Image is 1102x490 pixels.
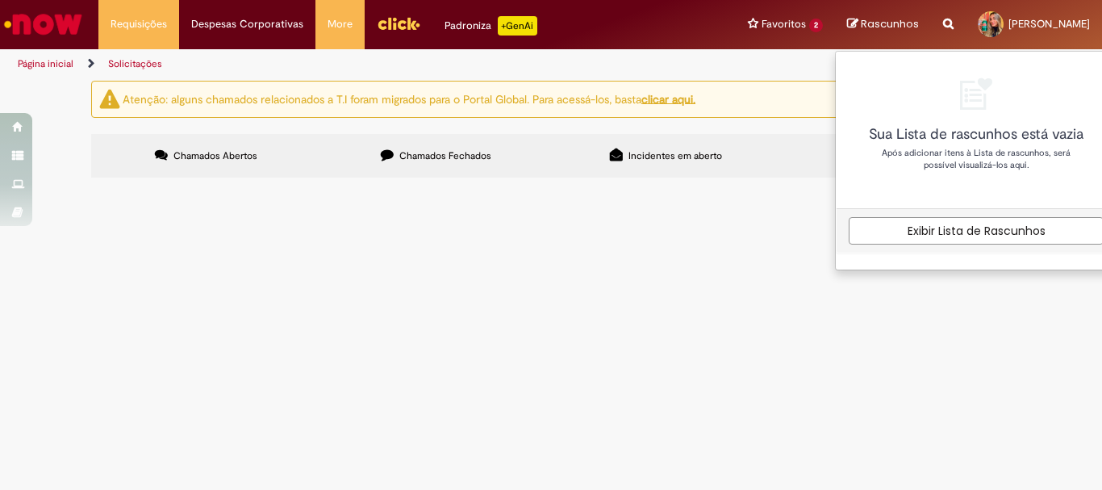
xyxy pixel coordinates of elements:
[445,16,537,36] div: Padroniza
[865,127,1087,143] div: Sua Lista de rascunhos está vazia
[18,57,73,70] a: Página inicial
[628,149,722,162] span: Incidentes em aberto
[191,16,303,32] span: Despesas Corporativas
[1008,17,1090,31] span: [PERSON_NAME]
[111,16,167,32] span: Requisições
[2,8,85,40] img: ServiceNow
[173,149,257,162] span: Chamados Abertos
[399,149,491,162] span: Chamados Fechados
[809,19,823,32] span: 2
[123,91,695,106] ng-bind-html: Atenção: alguns chamados relacionados a T.I foram migrados para o Portal Global. Para acessá-los,...
[762,16,806,32] span: Favoritos
[328,16,353,32] span: More
[377,11,420,36] img: click_logo_yellow_360x200.png
[12,49,723,79] ul: Trilhas de página
[108,57,162,70] a: Solicitações
[847,17,919,32] a: Rascunhos
[498,16,537,36] p: +GenAi
[641,91,695,106] a: clicar aqui.
[865,147,1087,172] p: Após adicionar itens à Lista de rascunhos, será possível visualizá-los aqui.
[861,16,919,31] span: Rascunhos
